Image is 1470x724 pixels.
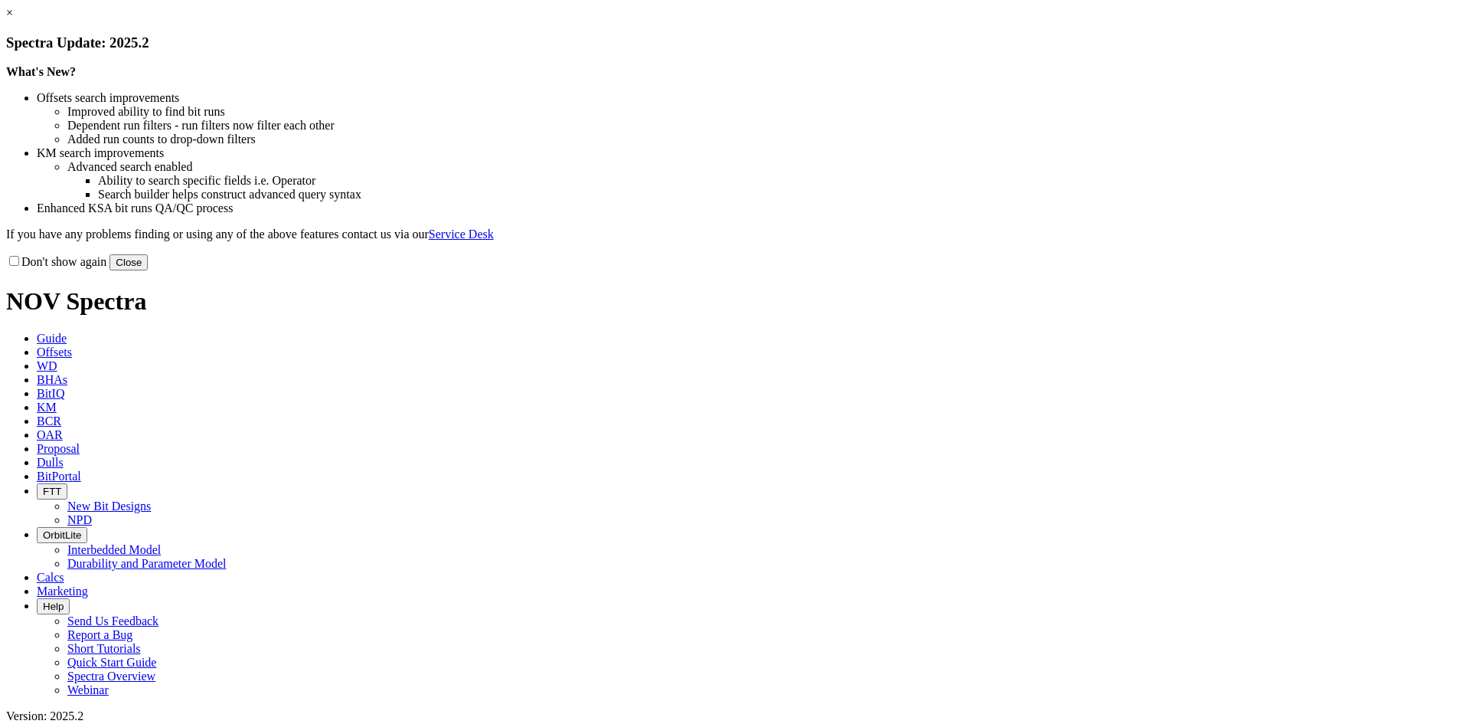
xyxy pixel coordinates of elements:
span: Calcs [37,571,64,584]
li: Enhanced KSA bit runs QA/QC process [37,201,1464,215]
span: Marketing [37,585,88,598]
span: BCR [37,414,61,428]
li: Improved ability to find bit runs [67,105,1464,119]
li: Advanced search enabled [67,160,1464,174]
li: Ability to search specific fields i.e. Operator [98,174,1464,188]
a: Interbedded Model [67,543,161,556]
span: OrbitLite [43,529,81,541]
p: If you have any problems finding or using any of the above features contact us via our [6,228,1464,241]
h3: Spectra Update: 2025.2 [6,34,1464,51]
li: KM search improvements [37,146,1464,160]
a: NPD [67,513,92,526]
a: Service Desk [429,228,494,241]
span: Offsets [37,346,72,359]
a: New Bit Designs [67,500,151,513]
li: Dependent run filters - run filters now filter each other [67,119,1464,133]
a: Send Us Feedback [67,614,158,627]
input: Don't show again [9,256,19,266]
div: Version: 2025.2 [6,709,1464,723]
span: BitPortal [37,470,81,483]
a: Spectra Overview [67,670,155,683]
span: Proposal [37,442,80,455]
button: Close [109,254,148,270]
a: × [6,6,13,19]
span: BitIQ [37,387,64,400]
span: KM [37,401,57,414]
label: Don't show again [6,255,106,268]
a: Quick Start Guide [67,656,156,669]
span: FTT [43,486,61,497]
span: BHAs [37,373,67,386]
a: Short Tutorials [67,642,141,655]
li: Search builder helps construct advanced query syntax [98,188,1464,201]
h1: NOV Spectra [6,287,1464,316]
a: Webinar [67,683,109,696]
strong: What's New? [6,65,76,78]
span: Dulls [37,456,64,469]
span: OAR [37,428,63,441]
span: Help [43,601,64,612]
li: Offsets search improvements [37,91,1464,105]
li: Added run counts to drop-down filters [67,133,1464,146]
span: WD [37,359,57,372]
span: Guide [37,332,67,345]
a: Durability and Parameter Model [67,557,227,570]
a: Report a Bug [67,628,132,641]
